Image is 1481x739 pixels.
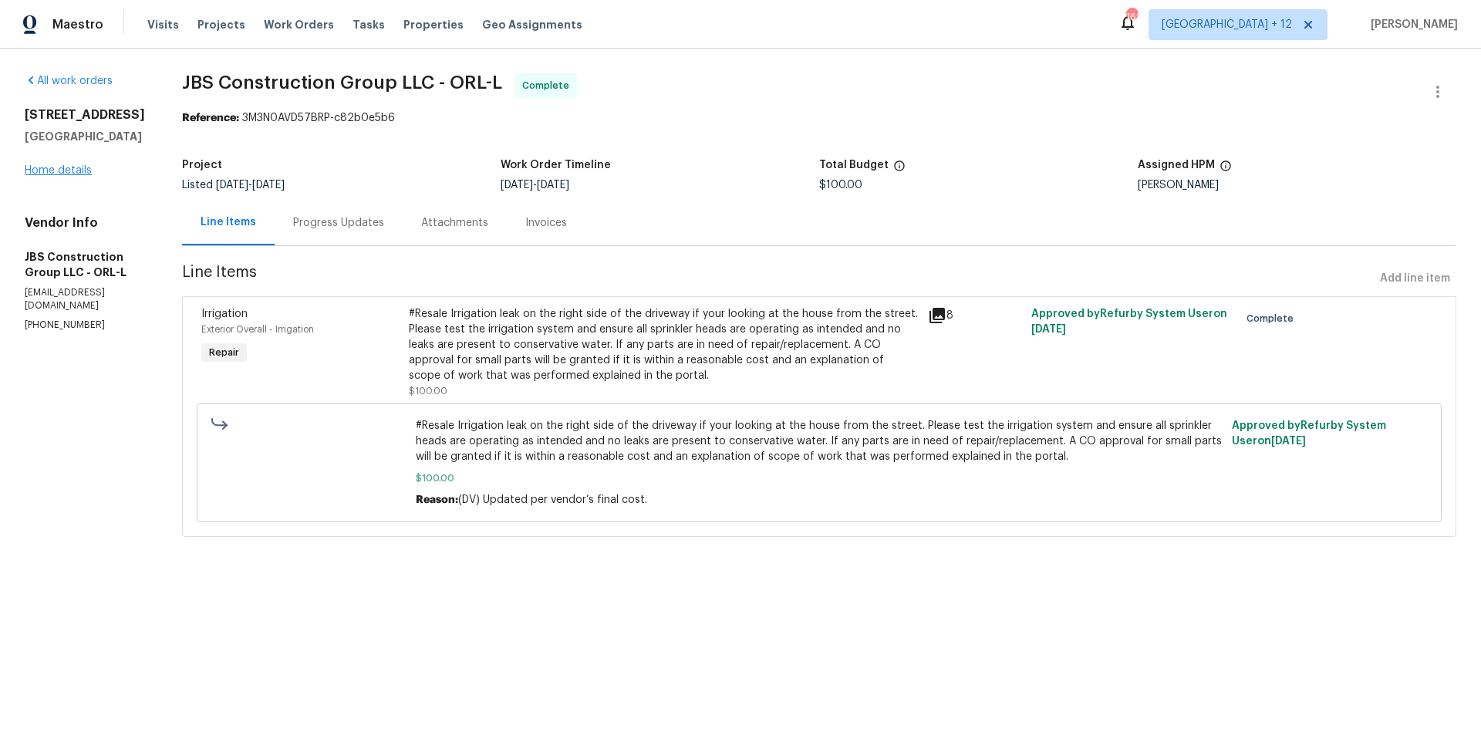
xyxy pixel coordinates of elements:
div: [PERSON_NAME] [1138,180,1456,191]
span: Exterior Overall - Irrigation [201,325,314,334]
span: Irrigation [201,309,248,319]
span: [DATE] [216,180,248,191]
span: Approved by Refurby System User on [1232,420,1386,447]
h5: Total Budget [819,160,889,170]
span: [DATE] [501,180,533,191]
span: Work Orders [264,17,334,32]
h5: Project [182,160,222,170]
h2: [STREET_ADDRESS] [25,107,145,123]
span: Complete [522,78,575,93]
span: [DATE] [1031,324,1066,335]
span: The hpm assigned to this work order. [1220,160,1232,180]
span: Visits [147,17,179,32]
span: The total cost of line items that have been proposed by Opendoor. This sum includes line items th... [893,160,906,180]
div: 162 [1126,9,1137,25]
h5: Assigned HPM [1138,160,1215,170]
span: [GEOGRAPHIC_DATA] + 12 [1162,17,1292,32]
span: Repair [203,345,245,360]
span: Approved by Refurby System User on [1031,309,1227,335]
span: JBS Construction Group LLC - ORL-L [182,73,502,92]
span: (DV) Updated per vendor’s final cost. [458,494,647,505]
span: [DATE] [252,180,285,191]
p: [PHONE_NUMBER] [25,319,145,332]
div: 3M3N0AVD57BRP-c82b0e5b6 [182,110,1456,126]
div: Progress Updates [293,215,384,231]
span: $100.00 [819,180,862,191]
a: All work orders [25,76,113,86]
h4: Vendor Info [25,215,145,231]
span: Line Items [182,265,1374,293]
div: Invoices [525,215,567,231]
span: $100.00 [409,386,447,396]
span: - [501,180,569,191]
span: Maestro [52,17,103,32]
span: Properties [403,17,464,32]
h5: Work Order Timeline [501,160,611,170]
div: Line Items [201,214,256,230]
div: 8 [928,306,1022,325]
span: [DATE] [537,180,569,191]
span: Complete [1247,311,1300,326]
span: Tasks [353,19,385,30]
p: [EMAIL_ADDRESS][DOMAIN_NAME] [25,286,145,312]
span: [DATE] [1271,436,1306,447]
span: Geo Assignments [482,17,582,32]
h5: JBS Construction Group LLC - ORL-L [25,249,145,280]
span: - [216,180,285,191]
span: #Resale Irrigation leak on the right side of the driveway if your looking at the house from the s... [416,418,1223,464]
span: Projects [197,17,245,32]
span: Listed [182,180,285,191]
h5: [GEOGRAPHIC_DATA] [25,129,145,144]
div: Attachments [421,215,488,231]
span: [PERSON_NAME] [1365,17,1458,32]
span: $100.00 [416,471,1223,486]
div: #Resale Irrigation leak on the right side of the driveway if your looking at the house from the s... [409,306,919,383]
b: Reference: [182,113,239,123]
a: Home details [25,165,92,176]
span: Reason: [416,494,458,505]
